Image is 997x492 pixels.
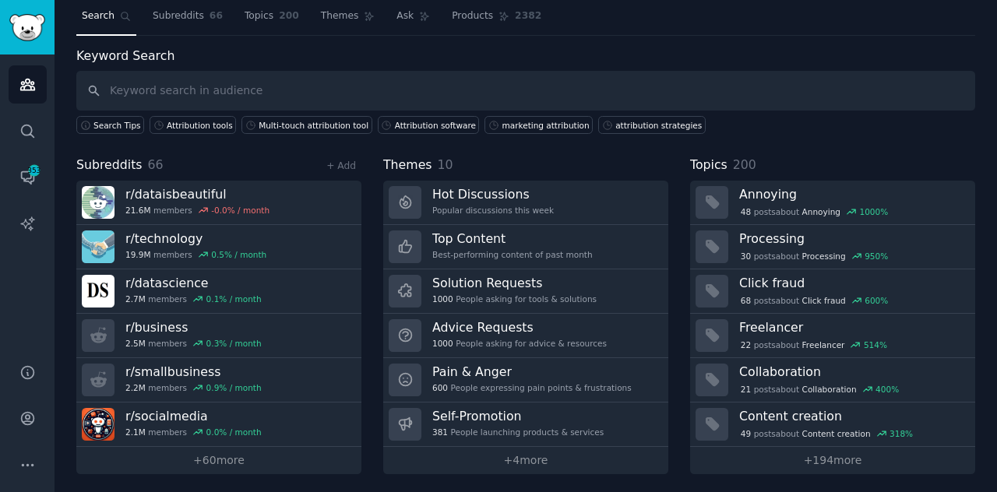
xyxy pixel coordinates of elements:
[82,230,114,263] img: technology
[739,230,964,247] h3: Processing
[432,427,448,438] span: 381
[432,382,448,393] span: 600
[383,156,432,175] span: Themes
[315,4,381,36] a: Themes
[125,205,270,216] div: members
[125,338,262,349] div: members
[690,269,975,314] a: Click fraud68postsaboutClick fraud600%
[438,157,453,172] span: 10
[125,338,146,349] span: 2.5M
[82,186,114,219] img: dataisbeautiful
[211,249,266,260] div: 0.5 % / month
[125,186,270,202] h3: r/ dataisbeautiful
[739,338,889,352] div: post s about
[859,206,888,217] div: 1000 %
[76,181,361,225] a: r/dataisbeautiful21.6Mmembers-0.0% / month
[432,408,604,424] h3: Self-Promotion
[733,157,756,172] span: 200
[148,157,164,172] span: 66
[690,181,975,225] a: Annoying48postsaboutAnnoying1000%
[432,364,632,380] h3: Pain & Anger
[383,225,668,269] a: Top ContentBest-performing content of past month
[739,382,900,396] div: post s about
[206,427,262,438] div: 0.0 % / month
[391,4,435,36] a: Ask
[690,156,727,175] span: Topics
[395,120,476,131] div: Attribution software
[739,293,890,307] div: post s about
[76,358,361,402] a: r/smallbusiness2.2Mmembers0.9% / month
[76,48,174,63] label: Keyword Search
[9,158,47,196] a: 353
[432,338,607,349] div: People asking for advice & resources
[446,4,547,36] a: Products2382
[82,408,114,441] img: socialmedia
[739,408,964,424] h3: Content creation
[432,338,453,349] span: 1000
[321,9,359,23] span: Themes
[211,205,270,216] div: -0.0 % / month
[739,186,964,202] h3: Annoying
[432,427,604,438] div: People launching products & services
[383,269,668,314] a: Solution Requests1000People asking for tools & solutions
[802,295,846,306] span: Click fraud
[239,4,305,36] a: Topics200
[76,116,144,134] button: Search Tips
[865,251,888,262] div: 950 %
[125,205,150,216] span: 21.6M
[210,9,223,23] span: 66
[206,382,262,393] div: 0.9 % / month
[125,427,146,438] span: 2.1M
[125,230,266,247] h3: r/ technology
[125,293,146,304] span: 2.7M
[383,402,668,447] a: Self-Promotion381People launching products & services
[125,408,262,424] h3: r/ socialmedia
[865,295,888,306] div: 600 %
[125,249,150,260] span: 19.9M
[432,382,632,393] div: People expressing pain points & frustrations
[432,293,597,304] div: People asking for tools & solutions
[326,160,356,171] a: + Add
[150,116,236,134] a: Attribution tools
[76,314,361,358] a: r/business2.5Mmembers0.3% / month
[739,275,964,291] h3: Click fraud
[690,402,975,447] a: Content creation49postsaboutContent creation318%
[802,206,840,217] span: Annoying
[147,4,228,36] a: Subreddits66
[125,319,262,336] h3: r/ business
[125,382,262,393] div: members
[82,275,114,307] img: datascience
[383,181,668,225] a: Hot DiscussionsPopular discussions this week
[741,251,751,262] span: 30
[259,120,368,131] div: Multi-touch attribution tool
[153,9,204,23] span: Subreddits
[598,116,706,134] a: attribution strategies
[432,275,597,291] h3: Solution Requests
[802,339,845,350] span: Freelancer
[864,339,887,350] div: 514 %
[279,9,299,23] span: 200
[741,206,751,217] span: 48
[739,319,964,336] h3: Freelancer
[875,384,899,395] div: 400 %
[890,428,913,439] div: 318 %
[27,165,41,176] span: 353
[82,9,114,23] span: Search
[432,230,593,247] h3: Top Content
[9,14,45,41] img: GummySearch logo
[125,427,262,438] div: members
[690,225,975,269] a: Processing30postsaboutProcessing950%
[741,428,751,439] span: 49
[432,205,554,216] div: Popular discussions this week
[378,116,480,134] a: Attribution software
[76,156,143,175] span: Subreddits
[739,364,964,380] h3: Collaboration
[383,447,668,474] a: +4more
[432,293,453,304] span: 1000
[690,447,975,474] a: +194more
[432,319,607,336] h3: Advice Requests
[206,338,262,349] div: 0.3 % / month
[76,71,975,111] input: Keyword search in audience
[515,9,541,23] span: 2382
[739,205,890,219] div: post s about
